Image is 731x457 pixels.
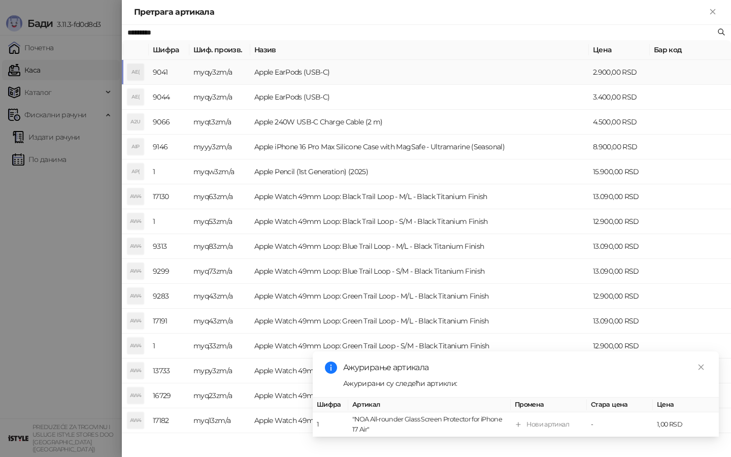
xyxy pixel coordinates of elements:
td: Apple Watch 49mm Loop: Tan Alpine Loop - Large - Black Titanium Finish [250,383,589,408]
td: myq43zm/a [189,309,250,334]
td: Apple Watch 49mm Loop: Green Trail Loop - M/L - Black Titanium Finish [250,309,589,334]
td: 16729 [149,383,189,408]
td: 1 [149,334,189,358]
div: AW4 [127,188,144,205]
td: 9283 [149,284,189,309]
td: 15.900,00 RSD [589,159,650,184]
div: AIP [127,139,144,155]
td: 1,00 RSD [653,412,719,437]
td: 17130 [149,184,189,209]
th: Артикал [348,398,511,412]
td: myq13zm/a [189,408,250,433]
div: AW4 [127,412,144,429]
div: AW4 [127,363,144,379]
div: AW4 [127,263,144,279]
td: myyy3zm/a [189,135,250,159]
th: Шиф. произв. [189,40,250,60]
td: 13.090,00 RSD [589,259,650,284]
td: myq83zm/a [189,234,250,259]
td: 1 [149,159,189,184]
th: Шифра [149,40,189,60]
span: close [697,364,705,371]
td: 9041 [149,60,189,85]
td: 13.090,00 RSD [589,184,650,209]
td: myq53zm/a [189,209,250,234]
td: Apple Watch 49mm Loop: Blue Trail Loop - M/L - Black Titanium Finish [250,234,589,259]
td: 13.090,00 RSD [589,234,650,259]
th: Шифра [313,398,348,412]
th: Цена [653,398,719,412]
td: 9313 [149,234,189,259]
div: AE( [127,89,144,105]
td: 12.900,00 RSD [589,334,650,358]
td: mypy3zm/a [189,358,250,383]
td: myqt3zm/a [189,110,250,135]
td: Apple 240W USB-C Charge Cable (2 m) [250,110,589,135]
td: 2.900,00 RSD [589,60,650,85]
th: Бар код [650,40,731,60]
td: Apple Watch 49mm Loop: Blue Trail Loop - S/M - Black Titanium Finish [250,259,589,284]
td: myq63zm/a [189,184,250,209]
td: myqy3zm/a [189,60,250,85]
div: AW4 [127,387,144,404]
div: AW4 [127,313,144,329]
td: myq43zm/a [189,284,250,309]
td: 17182 [149,408,189,433]
td: 9044 [149,85,189,110]
td: 12.900,00 RSD [589,209,650,234]
th: Стара цена [587,398,653,412]
td: Apple Watch 49mm Loop: Tan Alpine Loop - Medium - Black Titanium Finish [250,408,589,433]
td: myqw3zm/a [189,159,250,184]
td: Apple Watch 49mm Loop: Black Trail Loop - S/M - Black Titanium Finish [250,209,589,234]
td: 8.900,00 RSD [589,135,650,159]
td: 1 [149,209,189,234]
td: myq73zm/a [189,259,250,284]
td: Apple Watch 49mm Loop: Green Trail Loop - M/L - Black Titanium Finish [250,284,589,309]
div: AP( [127,164,144,180]
div: AW4 [127,238,144,254]
div: Нови артикал [526,419,569,430]
div: A2U [127,114,144,130]
td: Apple EarPods (USB-C) [250,85,589,110]
div: AW4 [127,338,144,354]
div: AW4 [127,213,144,230]
span: info-circle [325,362,337,374]
td: myq23zm/a [189,383,250,408]
th: Цена [589,40,650,60]
button: Close [707,6,719,18]
td: 17191 [149,309,189,334]
td: 1 [313,412,348,437]
div: AW4 [127,288,144,304]
td: Apple Pencil (1st Generation) (2025) [250,159,589,184]
td: 3.400,00 RSD [589,85,650,110]
td: 13733 [149,358,189,383]
td: 13.090,00 RSD [589,309,650,334]
div: AE( [127,64,144,80]
td: 9146 [149,135,189,159]
td: 9299 [149,259,189,284]
td: myqy3zm/a [189,85,250,110]
td: Apple Watch 49mm Loop: Green Trail Loop - S/M - Black Titanium Finish [250,334,589,358]
th: Назив [250,40,589,60]
td: "NOA All-rounder Glass Screen Protector for iPhone 17 Air" [348,412,511,437]
td: 4.500,00 RSD [589,110,650,135]
td: Apple EarPods (USB-C) [250,60,589,85]
td: Apple Watch 49mm Loop: Navy Alpine Loop - Large - Black Titanium Finish [250,358,589,383]
td: 12.900,00 RSD [589,284,650,309]
div: Ажурирани су следећи артикли: [343,378,707,389]
td: 9066 [149,110,189,135]
td: - [587,412,653,437]
td: Apple iPhone 16 Pro Max Silicone Case with MagSafe - Ultramarine (Seasonal) [250,135,589,159]
a: Close [695,362,707,373]
th: Промена [511,398,587,412]
td: myq33zm/a [189,334,250,358]
td: Apple Watch 49mm Loop: Black Trail Loop - M/L - Black Titanium Finish [250,184,589,209]
div: Ажурирање артикала [343,362,707,374]
div: Претрага артикала [134,6,707,18]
